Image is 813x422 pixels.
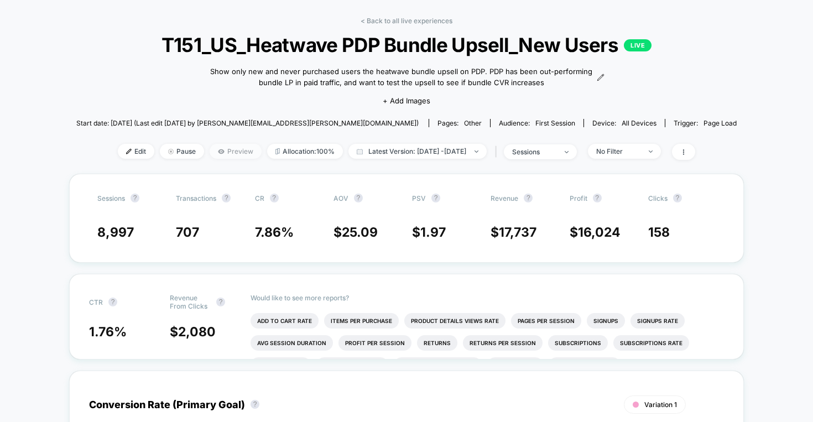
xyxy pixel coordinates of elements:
button: ? [431,194,440,202]
li: Next Box Sub [487,357,543,373]
button: ? [673,194,682,202]
button: ? [270,194,279,202]
span: Latest Version: [DATE] - [DATE] [348,144,487,159]
button: ? [524,194,533,202]
span: 2,080 [178,324,216,340]
li: Next Box Sub Rate [549,357,621,373]
span: 17,737 [499,225,536,240]
span: Page Load [703,119,737,127]
span: $ [412,225,446,240]
img: end [168,149,174,154]
button: ? [216,298,225,306]
span: $ [333,225,378,240]
span: Edit [118,144,154,159]
li: Next Box One Time Rate [394,357,482,373]
span: AOV [333,194,348,202]
p: LIVE [624,39,652,51]
li: Next Box One Time [316,357,388,373]
span: Transactions [176,194,216,202]
li: Subscriptions [548,335,608,351]
img: end [649,150,653,153]
li: Signups [587,313,625,329]
li: Checkout Rate [251,357,311,373]
span: | [492,144,504,160]
span: 707 [176,225,199,240]
li: Avg Session Duration [251,335,333,351]
span: 8,997 [97,225,134,240]
span: 25.09 [342,225,378,240]
li: Returns [417,335,457,351]
li: Items Per Purchase [324,313,399,329]
img: rebalance [275,148,280,154]
button: ? [251,400,259,409]
div: sessions [512,148,556,156]
button: ? [593,194,602,202]
span: CTR [89,298,103,306]
div: Trigger: [674,119,737,127]
span: Variation 1 [644,400,677,409]
span: Device: [583,119,665,127]
span: Preview [210,144,262,159]
span: Start date: [DATE] (Last edit [DATE] by [PERSON_NAME][EMAIL_ADDRESS][PERSON_NAME][DOMAIN_NAME]) [76,119,419,127]
img: end [565,151,569,153]
button: ? [222,194,231,202]
span: 158 [648,225,670,240]
li: Add To Cart Rate [251,313,319,329]
span: Pause [160,144,204,159]
img: end [475,150,478,153]
li: Signups Rate [630,313,685,329]
p: Would like to see more reports? [251,294,724,302]
span: CR [255,194,264,202]
li: Pages Per Session [511,313,581,329]
li: Returns Per Session [463,335,543,351]
span: $ [491,225,536,240]
span: PSV [412,194,426,202]
span: 16,024 [578,225,621,240]
span: Show only new and never purchased users the heatwave bundle upsell on PDP. PDP has been out-perfo... [209,66,594,88]
span: Profit [570,194,587,202]
li: Product Details Views Rate [404,313,505,329]
img: edit [126,149,132,154]
span: $ [170,324,216,340]
img: calendar [357,149,363,154]
span: Clicks [648,194,668,202]
li: Profit Per Session [338,335,411,351]
span: + Add Images [383,96,430,105]
div: Audience: [499,119,575,127]
span: First Session [535,119,575,127]
span: 1.97 [420,225,446,240]
button: ? [108,298,117,306]
span: T151_US_Heatwave PDP Bundle Upsell_New Users [110,33,703,56]
div: Pages: [437,119,482,127]
a: < Back to all live experiences [361,17,452,25]
button: ? [131,194,139,202]
span: 1.76 % [89,324,127,340]
span: $ [570,225,621,240]
button: ? [354,194,363,202]
span: Sessions [97,194,125,202]
span: Allocation: 100% [267,144,343,159]
span: Revenue From Clicks [170,294,211,310]
span: all devices [622,119,656,127]
span: Revenue [491,194,518,202]
div: No Filter [596,147,640,155]
span: 7.86 % [255,225,294,240]
span: other [464,119,482,127]
li: Subscriptions Rate [613,335,689,351]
